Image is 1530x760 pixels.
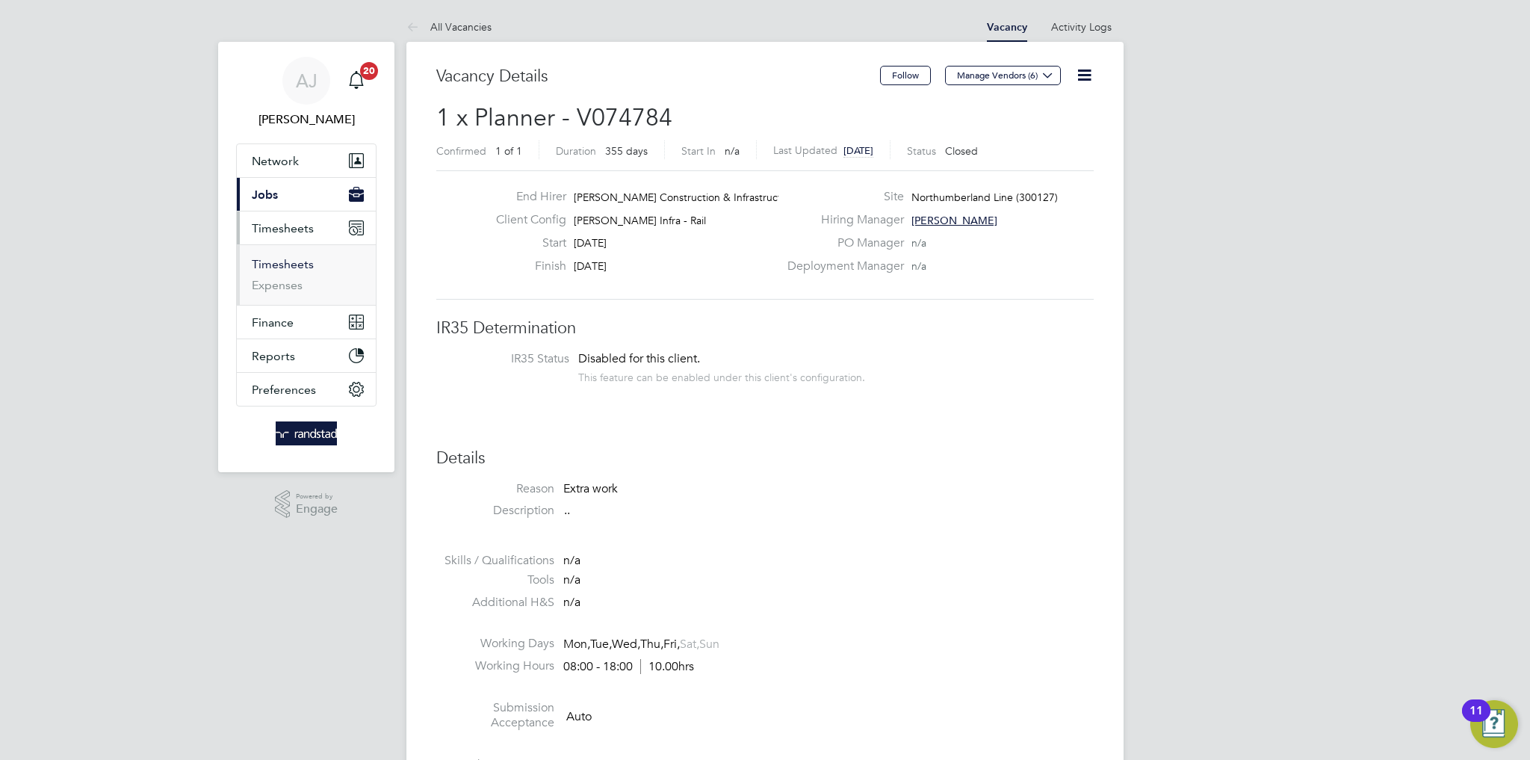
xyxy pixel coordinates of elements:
[605,144,648,158] span: 355 days
[778,235,904,251] label: PO Manager
[699,637,719,652] span: Sun
[484,189,566,205] label: End Hirer
[436,318,1094,339] h3: IR35 Determination
[252,188,278,202] span: Jobs
[436,658,554,674] label: Working Hours
[484,235,566,251] label: Start
[341,57,371,105] a: 20
[436,448,1094,469] h3: Details
[880,66,931,85] button: Follow
[436,144,486,158] label: Confirmed
[911,214,997,227] span: [PERSON_NAME]
[1051,20,1112,34] a: Activity Logs
[436,572,554,588] label: Tools
[296,490,338,503] span: Powered by
[495,144,522,158] span: 1 of 1
[252,383,316,397] span: Preferences
[436,700,554,732] label: Submission Acceptance
[578,351,700,366] span: Disabled for this client.
[237,373,376,406] button: Preferences
[276,421,338,445] img: randstad-logo-retina.png
[275,490,338,519] a: Powered byEngage
[566,708,592,723] span: Auto
[907,144,936,158] label: Status
[252,154,299,168] span: Network
[574,236,607,250] span: [DATE]
[563,481,618,496] span: Extra work
[778,259,904,274] label: Deployment Manager
[945,144,978,158] span: Closed
[725,144,740,158] span: n/a
[578,367,865,384] div: This feature can be enabled under this client's configuration.
[911,236,926,250] span: n/a
[218,42,394,472] nav: Main navigation
[484,212,566,228] label: Client Config
[237,211,376,244] button: Timesheets
[773,143,837,157] label: Last Updated
[681,144,716,158] label: Start In
[911,259,926,273] span: n/a
[563,553,580,568] span: n/a
[640,659,694,674] span: 10.00hrs
[296,503,338,516] span: Engage
[237,244,376,305] div: Timesheets
[436,553,554,569] label: Skills / Qualifications
[556,144,596,158] label: Duration
[680,637,699,652] span: Sat,
[237,306,376,339] button: Finance
[843,144,873,157] span: [DATE]
[612,637,640,652] span: Wed,
[778,189,904,205] label: Site
[236,111,377,129] span: Amelia Jones
[563,572,580,587] span: n/a
[237,144,376,177] button: Network
[236,57,377,129] a: AJ[PERSON_NAME]
[563,595,580,610] span: n/a
[987,21,1027,34] a: Vacancy
[574,259,607,273] span: [DATE]
[252,349,295,363] span: Reports
[663,637,680,652] span: Fri,
[236,421,377,445] a: Go to home page
[1469,711,1483,730] div: 11
[436,595,554,611] label: Additional H&S
[252,257,314,271] a: Timesheets
[563,637,590,652] span: Mon,
[252,221,314,235] span: Timesheets
[564,503,1094,519] p: ..
[406,20,492,34] a: All Vacancies
[237,339,376,372] button: Reports
[484,259,566,274] label: Finish
[252,315,294,330] span: Finance
[1470,700,1518,748] button: Open Resource Center, 11 new notifications
[911,191,1058,204] span: Northumberland Line (300127)
[563,659,694,675] div: 08:00 - 18:00
[574,214,706,227] span: [PERSON_NAME] Infra - Rail
[640,637,663,652] span: Thu,
[436,503,554,519] label: Description
[436,636,554,652] label: Working Days
[451,351,569,367] label: IR35 Status
[296,71,318,90] span: AJ
[778,212,904,228] label: Hiring Manager
[436,66,880,87] h3: Vacancy Details
[237,178,376,211] button: Jobs
[436,481,554,497] label: Reason
[590,637,612,652] span: Tue,
[436,103,672,132] span: 1 x Planner - V074784
[574,191,792,204] span: [PERSON_NAME] Construction & Infrastruct…
[360,62,378,80] span: 20
[252,278,303,292] a: Expenses
[945,66,1061,85] button: Manage Vendors (6)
